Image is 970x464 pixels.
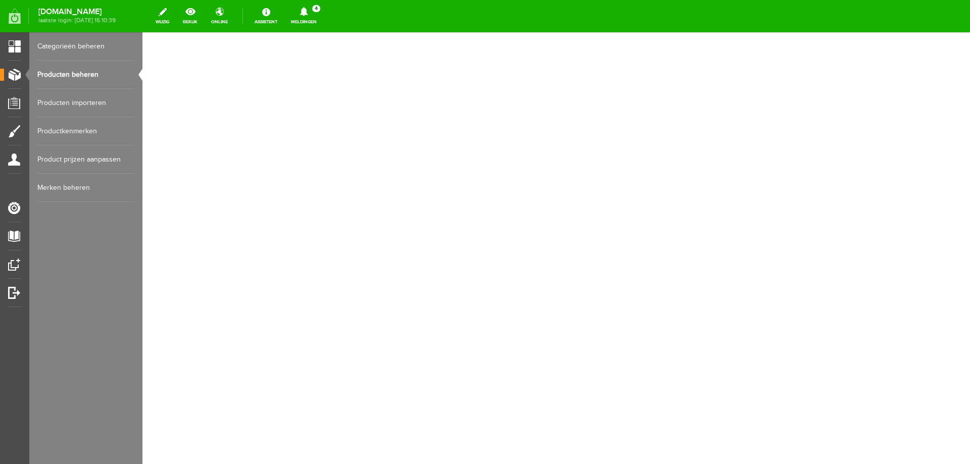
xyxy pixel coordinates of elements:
[205,5,234,27] a: online
[37,145,134,174] a: Product prijzen aanpassen
[37,61,134,89] a: Producten beheren
[37,89,134,117] a: Producten importeren
[37,32,134,61] a: Categorieën beheren
[38,9,116,15] strong: [DOMAIN_NAME]
[37,174,134,202] a: Merken beheren
[177,5,204,27] a: bekijk
[150,5,175,27] a: wijzig
[38,18,116,23] span: laatste login: [DATE] 15:10:39
[285,5,323,27] a: Meldingen4
[249,5,283,27] a: Assistent
[312,5,320,12] span: 4
[37,117,134,145] a: Productkenmerken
